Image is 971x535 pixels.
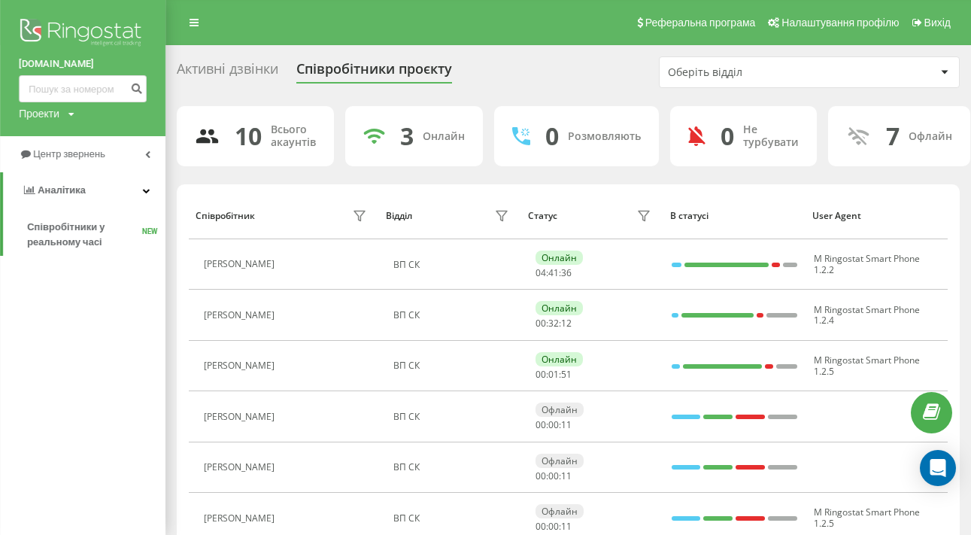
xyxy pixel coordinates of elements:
span: 41 [548,266,559,279]
input: Пошук за номером [19,75,147,102]
div: Онлайн [423,130,465,143]
div: Open Intercom Messenger [920,450,956,486]
div: : : [536,420,572,430]
div: Проекти [19,106,59,121]
div: Офлайн [536,454,584,468]
span: M Ringostat Smart Phone 1.2.5 [814,506,920,529]
div: : : [536,471,572,482]
div: Не турбувати [743,123,799,149]
a: Співробітники у реальному часіNEW [27,214,165,256]
div: [PERSON_NAME] [204,412,278,422]
div: [PERSON_NAME] [204,513,278,524]
span: 00 [548,520,559,533]
div: : : [536,318,572,329]
div: ВП СК [393,412,512,422]
span: Співробітники у реальному часі [27,220,142,250]
span: 11 [561,520,572,533]
span: 00 [548,418,559,431]
span: 36 [561,266,572,279]
a: Аналiтика [3,172,165,208]
div: Співробітник [196,211,255,221]
span: M Ringostat Smart Phone 1.2.4 [814,303,920,327]
span: 32 [548,317,559,330]
div: Онлайн [536,352,583,366]
div: Відділ [386,211,412,221]
span: M Ringostat Smart Phone 1.2.2 [814,252,920,275]
div: [PERSON_NAME] [204,462,278,473]
span: 00 [536,470,546,482]
span: 00 [536,368,546,381]
div: Оберіть відділ [668,66,848,79]
span: 01 [548,368,559,381]
div: Активні дзвінки [177,61,278,84]
span: Реферальна програма [645,17,756,29]
div: ВП СК [393,513,512,524]
div: 7 [886,122,900,150]
span: Центр звернень [33,148,105,160]
div: Онлайн [536,251,583,265]
span: M Ringostat Smart Phone 1.2.5 [814,354,920,377]
span: 04 [536,266,546,279]
span: 00 [548,470,559,482]
div: ВП СК [393,310,512,321]
span: 51 [561,368,572,381]
div: 0 [545,122,559,150]
span: 00 [536,418,546,431]
div: 3 [400,122,414,150]
div: ВП СК [393,462,512,473]
div: [PERSON_NAME] [204,360,278,371]
div: 10 [235,122,262,150]
div: В статусі [670,211,798,221]
div: Офлайн [536,504,584,518]
div: Офлайн [536,403,584,417]
div: ВП СК [393,360,512,371]
span: 00 [536,520,546,533]
span: Аналiтика [38,184,86,196]
span: Налаштування профілю [781,17,899,29]
img: Ringostat logo [19,15,147,53]
div: Співробітники проєкту [296,61,452,84]
div: [PERSON_NAME] [204,310,278,321]
span: 11 [561,418,572,431]
div: User Agent [812,211,940,221]
div: : : [536,521,572,532]
div: Офлайн [909,130,952,143]
div: [PERSON_NAME] [204,259,278,269]
span: 11 [561,470,572,482]
div: Статус [528,211,557,221]
div: Розмовляють [568,130,641,143]
div: Онлайн [536,301,583,315]
a: [DOMAIN_NAME] [19,56,147,71]
div: : : [536,268,572,278]
span: 12 [561,317,572,330]
div: : : [536,369,572,380]
span: 00 [536,317,546,330]
span: Вихід [924,17,951,29]
div: Всього акаунтів [271,123,316,149]
div: 0 [721,122,734,150]
div: ВП СК [393,260,512,270]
